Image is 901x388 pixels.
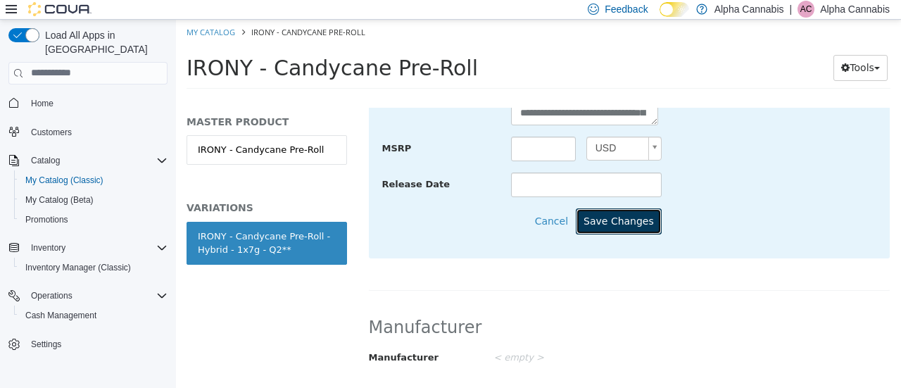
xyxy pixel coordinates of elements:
[660,2,689,17] input: Dark Mode
[820,1,890,18] p: Alpha Cannabis
[206,159,275,170] span: Release Date
[20,172,168,189] span: My Catalog (Classic)
[193,332,263,343] span: Manufacturer
[3,93,173,113] button: Home
[20,259,168,276] span: Inventory Manager (Classic)
[20,259,137,276] a: Inventory Manager (Classic)
[20,307,102,324] a: Cash Management
[25,214,68,225] span: Promotions
[605,2,648,16] span: Feedback
[358,189,400,215] button: Cancel
[25,152,65,169] button: Catalog
[31,339,61,350] span: Settings
[39,28,168,56] span: Load All Apps in [GEOGRAPHIC_DATA]
[410,117,486,141] a: USD
[11,36,302,61] span: IRONY - Candycane Pre-Roll
[22,210,160,237] div: IRONY - Candycane Pre-Roll - Hybrid - 1x7g - Q2**
[193,297,714,319] h2: Manufacturer
[11,115,171,145] a: IRONY - Candycane Pre-Roll
[3,151,173,170] button: Catalog
[31,127,72,138] span: Customers
[20,192,168,208] span: My Catalog (Beta)
[206,123,236,134] span: MSRP
[31,98,53,109] span: Home
[14,258,173,277] button: Inventory Manager (Classic)
[14,306,173,325] button: Cash Management
[25,287,78,304] button: Operations
[25,124,77,141] a: Customers
[31,290,73,301] span: Operations
[14,190,173,210] button: My Catalog (Beta)
[657,35,712,61] button: Tools
[714,1,784,18] p: Alpha Cannabis
[317,326,724,351] div: < empty >
[25,336,67,353] a: Settings
[25,194,94,206] span: My Catalog (Beta)
[25,310,96,321] span: Cash Management
[25,239,168,256] span: Inventory
[20,211,74,228] a: Promotions
[411,118,467,140] span: USD
[3,238,173,258] button: Inventory
[11,7,59,18] a: My Catalog
[400,189,486,215] button: Save Changes
[14,210,173,230] button: Promotions
[25,335,168,353] span: Settings
[20,172,109,189] a: My Catalog (Classic)
[20,192,99,208] a: My Catalog (Beta)
[25,94,168,112] span: Home
[25,287,168,304] span: Operations
[25,123,168,141] span: Customers
[790,1,793,18] p: |
[25,175,103,186] span: My Catalog (Classic)
[31,155,60,166] span: Catalog
[800,1,812,18] span: AC
[25,239,71,256] button: Inventory
[20,211,168,228] span: Promotions
[75,7,189,18] span: IRONY - Candycane Pre-Roll
[14,170,173,190] button: My Catalog (Classic)
[3,122,173,142] button: Customers
[20,307,168,324] span: Cash Management
[28,2,92,16] img: Cova
[3,286,173,306] button: Operations
[3,334,173,354] button: Settings
[31,242,65,254] span: Inventory
[25,262,131,273] span: Inventory Manager (Classic)
[25,152,168,169] span: Catalog
[11,182,171,194] h5: VARIATIONS
[25,95,59,112] a: Home
[11,96,171,108] h5: MASTER PRODUCT
[798,1,814,18] div: Alpha Cannabis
